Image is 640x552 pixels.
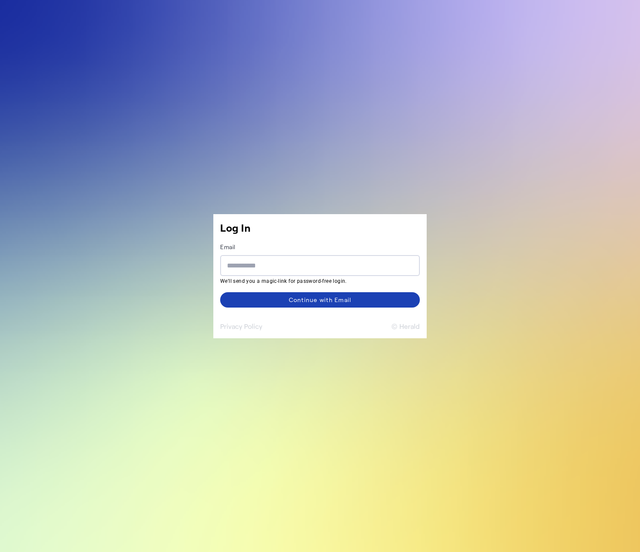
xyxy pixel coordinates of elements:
[289,295,352,304] div: Continue with Email
[391,321,420,331] button: © Herald
[220,276,415,285] mat-hint: We'll send you a magic-link for password-free login.
[220,221,420,235] h1: Log In
[220,292,420,308] button: Continue with Email
[220,243,236,250] label: Email
[220,321,262,331] button: Privacy Policy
